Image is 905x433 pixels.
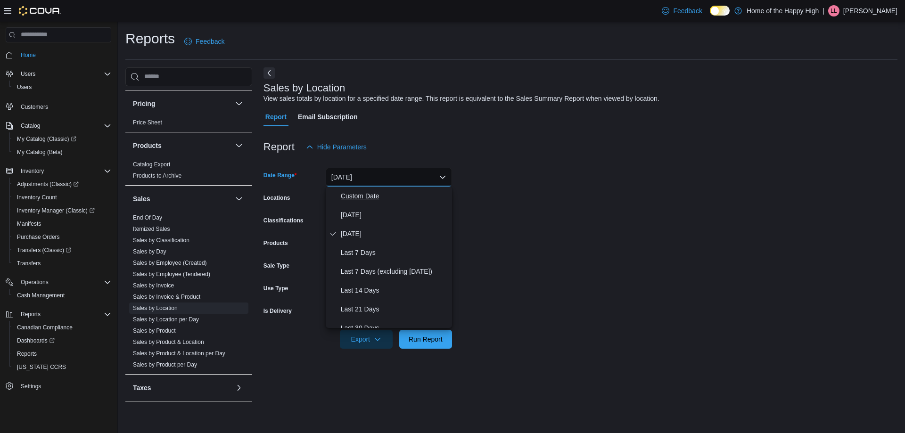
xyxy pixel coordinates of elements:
span: Customers [21,103,48,111]
button: Sales [233,193,245,204]
div: View sales totals by location for a specified date range. This report is equivalent to the Sales ... [263,94,659,104]
a: Itemized Sales [133,226,170,232]
a: Transfers [13,258,44,269]
span: Operations [17,277,111,288]
a: Sales by Product [133,327,176,334]
span: My Catalog (Classic) [17,135,76,143]
span: Cash Management [17,292,65,299]
span: Washington CCRS [13,361,111,373]
span: Adjustments (Classic) [17,180,79,188]
span: Last 21 Days [341,303,448,315]
p: | [823,5,824,16]
a: Sales by Product & Location per Day [133,350,225,357]
span: [DATE] [341,209,448,221]
span: LL [831,5,837,16]
label: Date Range [263,172,297,179]
div: Sales [125,212,252,374]
button: Taxes [133,383,231,392]
span: Hide Parameters [317,142,367,152]
button: Products [133,141,231,150]
a: Manifests [13,218,45,229]
span: Report [265,107,287,126]
button: Reports [9,347,115,360]
a: Inventory Manager (Classic) [13,205,99,216]
a: My Catalog (Beta) [13,147,66,158]
span: Purchase Orders [17,233,60,241]
span: Reports [21,310,41,318]
span: My Catalog (Beta) [13,147,111,158]
button: Hide Parameters [302,138,370,156]
span: Custom Date [341,190,448,202]
span: Last 7 Days (excluding [DATE]) [341,266,448,277]
a: Transfers (Classic) [13,245,75,256]
button: Manifests [9,217,115,230]
a: My Catalog (Classic) [13,133,80,145]
button: Reports [2,308,115,321]
span: Products to Archive [133,172,181,180]
span: Sales by Employee (Created) [133,259,207,267]
span: Home [21,51,36,59]
span: Users [17,68,111,80]
a: Home [17,49,40,61]
button: Products [233,140,245,151]
h1: Reports [125,29,175,48]
button: Inventory [17,165,48,177]
div: Select listbox [326,187,452,328]
span: Itemized Sales [133,225,170,233]
a: End Of Day [133,214,162,221]
button: Users [9,81,115,94]
button: Purchase Orders [9,230,115,244]
a: Products to Archive [133,172,181,179]
span: Inventory Manager (Classic) [13,205,111,216]
button: Users [2,67,115,81]
span: Sales by Product per Day [133,361,197,368]
a: Sales by Employee (Tendered) [133,271,210,278]
button: Catalog [2,119,115,132]
button: Pricing [133,99,231,108]
span: Settings [17,380,111,392]
span: Dashboards [13,335,111,346]
button: [DATE] [326,168,452,187]
span: Canadian Compliance [13,322,111,333]
button: Inventory Count [9,191,115,204]
button: Transfers [9,257,115,270]
p: [PERSON_NAME] [843,5,897,16]
span: [DATE] [341,228,448,239]
label: Sale Type [263,262,289,270]
span: Export [346,330,387,349]
span: Inventory [17,165,111,177]
button: Run Report [399,330,452,349]
button: Reports [17,309,44,320]
span: Sales by Location per Day [133,316,199,323]
a: Sales by Invoice [133,282,174,289]
button: Catalog [17,120,44,131]
span: My Catalog (Classic) [13,133,111,145]
span: Sales by Product & Location [133,338,204,346]
span: Catalog Export [133,161,170,168]
span: Transfers [13,258,111,269]
label: Use Type [263,285,288,292]
span: Last 7 Days [341,247,448,258]
span: Feedback [196,37,224,46]
button: Home [2,48,115,62]
h3: Products [133,141,162,150]
button: Customers [2,99,115,113]
span: Dashboards [17,337,55,344]
button: Taxes [233,382,245,393]
a: Price Sheet [133,119,162,126]
span: Purchase Orders [13,231,111,243]
span: Transfers [17,260,41,267]
div: Products [125,159,252,185]
span: Transfers (Classic) [13,245,111,256]
a: Transfers (Classic) [9,244,115,257]
a: Sales by Employee (Created) [133,260,207,266]
a: My Catalog (Classic) [9,132,115,146]
h3: Sales by Location [263,82,346,94]
button: Operations [17,277,52,288]
a: Canadian Compliance [13,322,76,333]
a: Settings [17,381,45,392]
a: Sales by Classification [133,237,189,244]
a: Sales by Location [133,305,178,311]
a: Users [13,82,35,93]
